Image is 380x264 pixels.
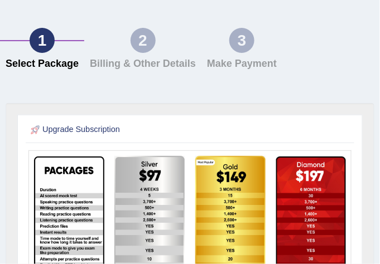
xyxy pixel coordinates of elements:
[6,58,79,70] h4: Select Package
[207,58,277,70] h4: Make Payment
[229,28,254,53] div: 3
[131,28,156,53] div: 2
[30,28,55,53] div: 1
[28,123,229,138] h2: Upgrade Subscription
[90,58,196,70] h4: Billing & Other Details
